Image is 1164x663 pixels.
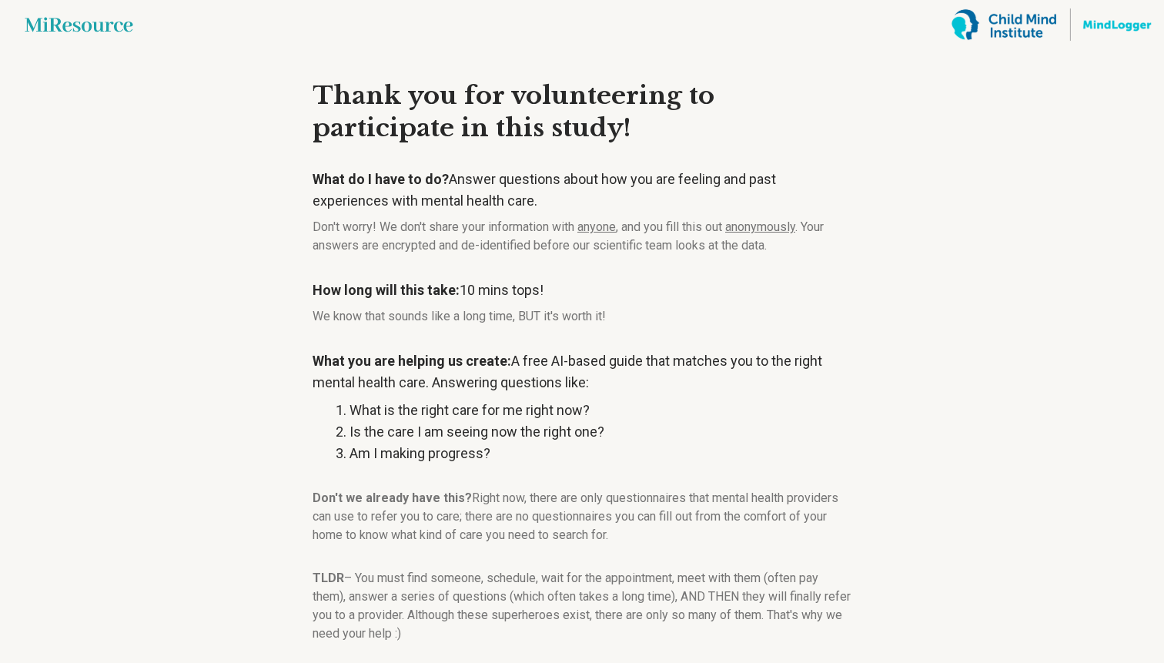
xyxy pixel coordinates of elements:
strong: What do I have to do? [313,171,449,187]
p: Don't worry! We don't share your information with , and you fill this out . Your answers are encr... [313,218,851,255]
p: Answer questions about how you are feeling and past experiences with mental health care. [313,169,851,212]
span: anyone [577,219,616,234]
span: anonymously [725,219,795,234]
p: We know that sounds like a long time, BUT it's worth it! [313,307,851,326]
strong: TLDR [313,571,344,585]
li: What is the right care for me right now? [350,400,851,421]
li: Is the care I am seeing now the right one? [350,421,851,443]
p: – You must find someone, schedule, wait for the appointment, meet with them (often pay them), ans... [313,569,851,643]
strong: How long will this take: [313,282,460,298]
h3: Thank you for volunteering to participate in this study! [313,80,851,144]
p: A free AI-based guide that matches you to the right mental health care. Answering questions like: [313,350,851,393]
p: Right now, there are only questionnaires that mental health providers can use to refer you to car... [313,489,851,544]
p: 10 mins tops! [313,280,851,301]
li: Am I making progress? [350,443,851,464]
strong: Don't we already have this? [313,491,472,505]
strong: What you are helping us create: [313,353,511,369]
